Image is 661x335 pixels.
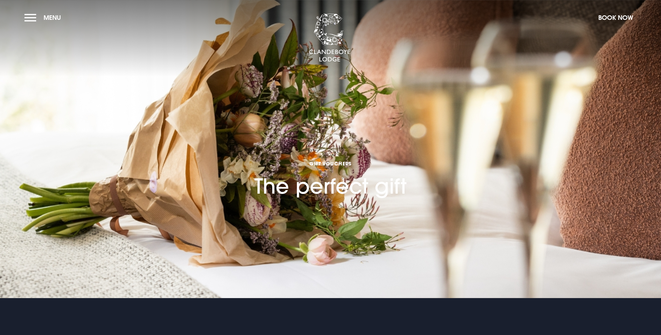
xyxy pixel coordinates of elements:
button: Book Now [595,10,637,25]
button: Menu [24,10,64,25]
span: GIFT VOUCHERS [254,160,407,167]
span: Menu [44,14,61,22]
h1: The perfect gift [254,160,407,198]
img: Clandeboye Lodge [309,14,351,62]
